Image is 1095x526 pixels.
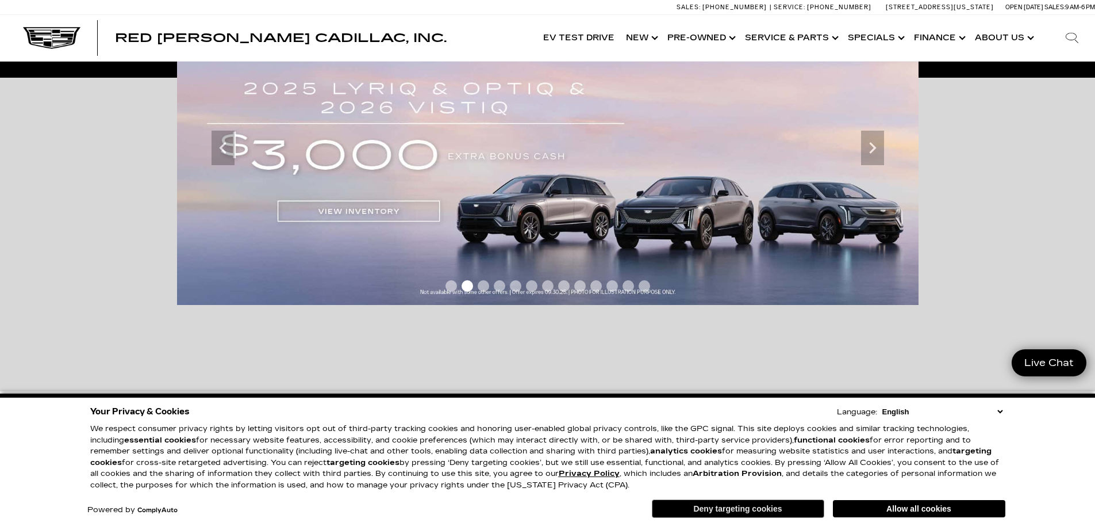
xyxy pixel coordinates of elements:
[770,4,874,10] a: Service: [PHONE_NUMBER]
[590,280,602,292] span: Go to slide 10
[558,280,570,292] span: Go to slide 8
[650,447,722,456] strong: analytics cookies
[833,500,1005,517] button: Allow all cookies
[677,3,701,11] span: Sales:
[879,406,1005,417] select: Language Select
[510,280,521,292] span: Go to slide 5
[326,458,399,467] strong: targeting cookies
[702,3,767,11] span: [PHONE_NUMBER]
[1019,356,1079,369] span: Live Chat
[623,280,634,292] span: Go to slide 12
[606,280,618,292] span: Go to slide 11
[537,15,620,61] a: EV Test Drive
[462,280,473,292] span: Go to slide 2
[886,3,994,11] a: [STREET_ADDRESS][US_STATE]
[662,15,739,61] a: Pre-Owned
[445,280,457,292] span: Go to slide 1
[969,15,1038,61] a: About Us
[124,436,196,445] strong: essential cookies
[90,403,190,420] span: Your Privacy & Cookies
[807,3,871,11] span: [PHONE_NUMBER]
[542,280,554,292] span: Go to slide 7
[620,15,662,61] a: New
[137,507,178,514] a: ComplyAuto
[1065,3,1095,11] span: 9 AM-6 PM
[908,15,969,61] a: Finance
[526,280,537,292] span: Go to slide 6
[90,447,992,467] strong: targeting cookies
[559,469,620,478] a: Privacy Policy
[1005,3,1043,11] span: Open [DATE]
[739,15,842,61] a: Service & Parts
[1012,349,1086,376] a: Live Chat
[639,280,650,292] span: Go to slide 13
[90,424,1005,491] p: We respect consumer privacy rights by letting visitors opt out of third-party tracking cookies an...
[494,280,505,292] span: Go to slide 4
[115,32,447,44] a: Red [PERSON_NAME] Cadillac, Inc.
[693,469,782,478] strong: Arbitration Provision
[478,280,489,292] span: Go to slide 3
[574,280,586,292] span: Go to slide 9
[652,500,824,518] button: Deny targeting cookies
[842,15,908,61] a: Specials
[87,506,178,514] div: Powered by
[774,3,805,11] span: Service:
[1044,3,1065,11] span: Sales:
[212,131,235,165] div: Previous
[23,27,80,49] img: Cadillac Dark Logo with Cadillac White Text
[837,409,877,416] div: Language:
[794,436,870,445] strong: functional cookies
[115,31,447,45] span: Red [PERSON_NAME] Cadillac, Inc.
[677,4,770,10] a: Sales: [PHONE_NUMBER]
[861,131,884,165] div: Next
